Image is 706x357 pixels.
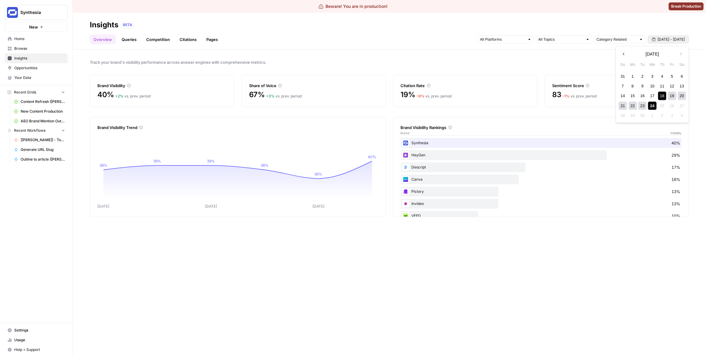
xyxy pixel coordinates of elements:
[29,24,38,30] span: New
[314,172,322,176] tspan: 36%
[629,92,637,100] div: Choose Monday, September 15th, 2025
[638,60,647,69] div: Tu
[401,187,682,196] div: Pictory
[658,72,666,80] div: Choose Thursday, September 4th, 2025
[205,204,217,209] tspan: [DATE]
[261,163,269,168] tspan: 38%
[20,9,57,15] span: Synthesia
[668,92,676,100] div: Choose Friday, September 19th, 2025
[14,347,65,352] span: Help + Support
[14,337,65,343] span: Usage
[21,99,65,104] span: Content Refresh ([PERSON_NAME])
[671,164,680,170] span: 17%
[249,83,378,89] div: Share of Voice
[5,44,68,53] a: Browse
[619,111,627,120] div: Not available Sunday, September 28th, 2025
[14,46,65,51] span: Browse
[629,82,637,90] div: Choose Monday, September 8th, 2025
[629,72,637,80] div: Choose Monday, September 1st, 2025
[658,102,666,110] div: Not available Thursday, September 25th, 2025
[153,159,161,163] tspan: 39%
[5,22,68,32] button: New
[312,204,324,209] tspan: [DATE]
[11,155,68,164] a: Outline to article ([PERSON_NAME]'s fork)
[5,325,68,335] a: Settings
[668,82,676,90] div: Choose Friday, September 12th, 2025
[619,92,627,100] div: Choose Sunday, September 14th, 2025
[678,72,686,80] div: Choose Saturday, September 6th, 2025
[678,102,686,110] div: Not available Saturday, September 27th, 2025
[100,163,107,168] tspan: 38%
[5,88,68,97] button: Recent Grids
[402,188,409,195] img: 5ishofca9hhfzkbc6046dfm6zfk6
[402,176,409,183] img: t7020at26d8erv19khrwcw8unm2u
[401,131,410,135] span: Brand
[11,145,68,155] a: Generate URL Slug
[658,82,666,90] div: Choose Thursday, September 11th, 2025
[90,35,116,44] a: Overview
[648,36,689,43] button: [DATE] - [DATE]
[648,60,657,69] div: We
[118,35,140,44] a: Queries
[618,71,687,121] div: month 2025-09
[596,36,637,42] input: Category Related
[401,199,682,209] div: Invideo
[402,200,409,207] img: tq86vd83ef1nrwn668d8ilq4lo0e
[14,128,46,133] span: Recent Workflows
[401,150,682,160] div: HeyGen
[619,82,627,90] div: Choose Sunday, September 7th, 2025
[401,90,415,100] span: 19%
[619,72,627,80] div: Choose Sunday, August 31st, 2025
[671,140,680,146] span: 40%
[638,92,647,100] div: Choose Tuesday, September 16th, 2025
[552,90,561,100] span: 83
[619,60,627,69] div: Su
[648,111,657,120] div: Not available Wednesday, October 1st, 2025
[14,56,65,61] span: Insights
[619,102,627,110] div: Choose Sunday, September 21st, 2025
[11,116,68,126] a: AEO Brand Mention Outreach - [PERSON_NAME]
[90,20,118,30] div: Insights
[657,37,685,42] span: [DATE] - [DATE]
[121,22,134,28] div: BETA
[5,345,68,355] button: Help + Support
[668,102,676,110] div: Not available Friday, September 26th, 2025
[417,93,451,99] div: vs. prev. period
[401,211,682,221] div: VEED
[402,151,409,159] img: 9w0gpg5mysfnm3lmj7yygg5fv3dk
[11,107,68,116] a: New Content Production
[115,94,123,98] span: + 2 %
[417,94,424,98] span: – 9 %
[648,102,657,110] div: Choose Wednesday, September 24th, 2025
[11,97,68,107] a: Content Refresh ([PERSON_NAME])
[658,111,666,120] div: Not available Thursday, October 2nd, 2025
[143,35,174,44] a: Competition
[5,126,68,135] button: Recent Workflows
[5,34,68,44] a: Home
[648,82,657,90] div: Choose Wednesday, September 10th, 2025
[678,60,686,69] div: Sa
[402,139,409,147] img: kn4yydfihu1m6ctu54l2b7jhf7vx
[671,152,680,158] span: 29%
[671,213,680,219] span: 10%
[638,111,647,120] div: Not available Tuesday, September 30th, 2025
[638,72,647,80] div: Choose Tuesday, September 2nd, 2025
[401,124,682,131] div: Brand Visibility Rankings
[658,92,666,100] div: Choose Thursday, September 18th, 2025
[562,94,569,98] span: – 1 %
[115,93,150,99] div: vs. prev. period
[176,35,200,44] a: Citations
[678,82,686,90] div: Choose Saturday, September 13th, 2025
[678,111,686,120] div: Not available Saturday, October 4th, 2025
[401,138,682,148] div: Synthesia
[90,59,689,65] span: Track your brand's visibility performance across answer engines with comprehensive metrics.
[629,60,637,69] div: Mo
[668,72,676,80] div: Choose Friday, September 5th, 2025
[5,63,68,73] a: Opportunities
[480,36,525,42] input: All Platforms
[629,111,637,120] div: Not available Monday, September 29th, 2025
[5,335,68,345] a: Usage
[97,204,109,209] tspan: [DATE]
[5,73,68,83] a: Your Data
[678,92,686,100] div: Choose Saturday, September 20th, 2025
